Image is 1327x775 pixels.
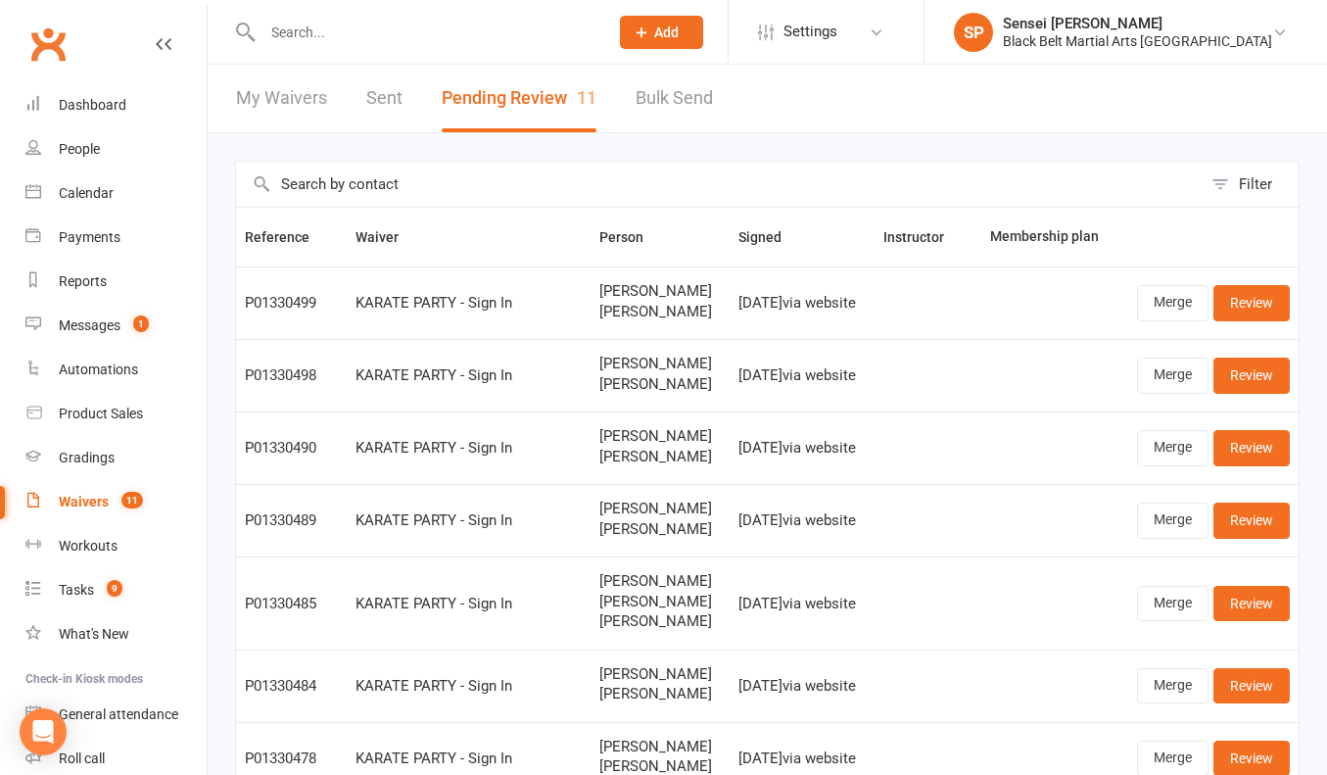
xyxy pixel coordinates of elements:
span: Instructor [883,229,966,245]
a: Merge [1137,503,1209,538]
div: [DATE] via website [738,512,866,529]
a: Review [1213,285,1290,320]
span: [PERSON_NAME] [599,594,721,610]
div: P01330498 [245,367,338,384]
div: General attendance [59,706,178,722]
span: [PERSON_NAME] [599,613,721,630]
a: Merge [1137,668,1209,703]
a: Merge [1137,358,1209,393]
div: KARATE PARTY - Sign In [355,678,581,695]
div: [DATE] via website [738,596,866,612]
a: Reports [25,260,207,304]
div: Filter [1239,172,1272,196]
a: General attendance kiosk mode [25,693,207,737]
a: Bulk Send [636,65,713,132]
button: Signed [738,225,803,249]
div: [DATE] via website [738,751,866,767]
div: Dashboard [59,97,126,113]
input: Search by contact [236,162,1202,207]
div: Payments [59,229,120,245]
div: Automations [59,362,138,377]
a: Workouts [25,524,207,568]
div: P01330484 [245,678,338,695]
span: 9 [107,580,122,597]
span: Waiver [355,229,420,245]
input: Search... [257,19,594,46]
a: Tasks 9 [25,568,207,612]
a: Review [1213,430,1290,465]
div: KARATE PARTY - Sign In [355,512,581,529]
button: Instructor [883,225,966,249]
a: My Waivers [236,65,327,132]
div: Waivers [59,494,109,509]
div: People [59,141,100,157]
div: [DATE] via website [738,367,866,384]
div: P01330499 [245,295,338,312]
div: What's New [59,626,129,642]
span: 11 [577,87,596,108]
a: Calendar [25,171,207,216]
div: Workouts [59,538,118,554]
div: KARATE PARTY - Sign In [355,367,581,384]
a: Messages 1 [25,304,207,348]
div: Calendar [59,185,114,201]
button: Waiver [355,225,420,249]
span: Person [599,229,665,245]
a: Automations [25,348,207,392]
div: KARATE PARTY - Sign In [355,596,581,612]
span: 1 [133,315,149,332]
div: Roll call [59,751,105,766]
button: Filter [1202,162,1299,207]
div: SP [954,13,993,52]
span: Reference [245,229,331,245]
a: Merge [1137,285,1209,320]
span: [PERSON_NAME] [599,686,721,702]
button: Person [599,225,665,249]
a: Gradings [25,436,207,480]
span: [PERSON_NAME] [599,449,721,465]
div: Messages [59,317,120,333]
a: What's New [25,612,207,656]
a: Waivers 11 [25,480,207,524]
a: Review [1213,668,1290,703]
div: P01330478 [245,751,338,767]
div: Sensei [PERSON_NAME] [1003,15,1272,32]
div: Black Belt Martial Arts [GEOGRAPHIC_DATA] [1003,32,1272,50]
span: Add [654,24,679,40]
div: [DATE] via website [738,440,866,457]
button: Reference [245,225,331,249]
div: Product Sales [59,406,143,421]
th: Membership plan [981,208,1116,266]
a: Product Sales [25,392,207,436]
div: Reports [59,273,107,289]
div: Open Intercom Messenger [20,708,67,755]
span: [PERSON_NAME] [599,739,721,755]
span: [PERSON_NAME] [599,428,721,445]
div: P01330490 [245,440,338,457]
a: Merge [1137,430,1209,465]
a: Review [1213,586,1290,621]
button: Pending Review11 [442,65,596,132]
a: Review [1213,358,1290,393]
span: [PERSON_NAME] [599,573,721,590]
span: Settings [783,10,837,54]
div: [DATE] via website [738,678,866,695]
span: [PERSON_NAME] [599,356,721,372]
a: Dashboard [25,83,207,127]
span: [PERSON_NAME] [599,283,721,300]
span: [PERSON_NAME] [599,501,721,517]
a: People [25,127,207,171]
div: Tasks [59,582,94,598]
a: Clubworx [24,20,72,69]
div: P01330489 [245,512,338,529]
a: Merge [1137,586,1209,621]
span: [PERSON_NAME] [599,376,721,393]
div: KARATE PARTY - Sign In [355,295,581,312]
span: [PERSON_NAME] [599,758,721,775]
span: [PERSON_NAME] [599,521,721,538]
button: Add [620,16,703,49]
span: [PERSON_NAME] [599,666,721,683]
div: Gradings [59,450,115,465]
span: [PERSON_NAME] [599,304,721,320]
a: Sent [366,65,403,132]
